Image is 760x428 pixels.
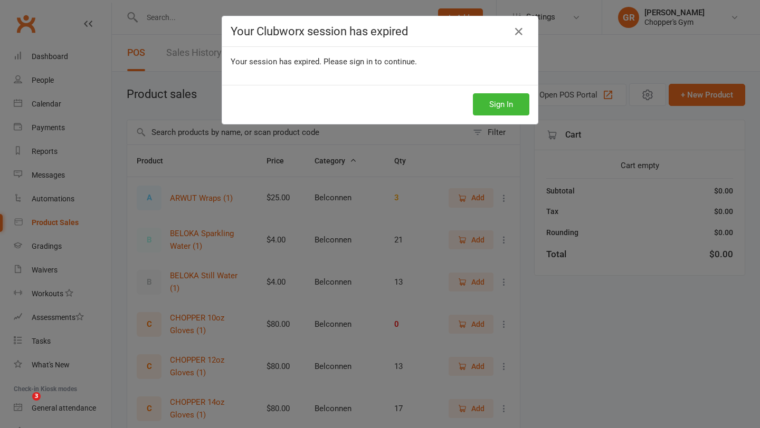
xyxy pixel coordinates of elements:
[510,23,527,40] a: Close
[231,25,529,38] h4: Your Clubworx session has expired
[231,57,417,66] span: Your session has expired. Please sign in to continue.
[32,392,41,401] span: 3
[11,392,36,417] iframe: Intercom live chat
[473,93,529,115] button: Sign In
